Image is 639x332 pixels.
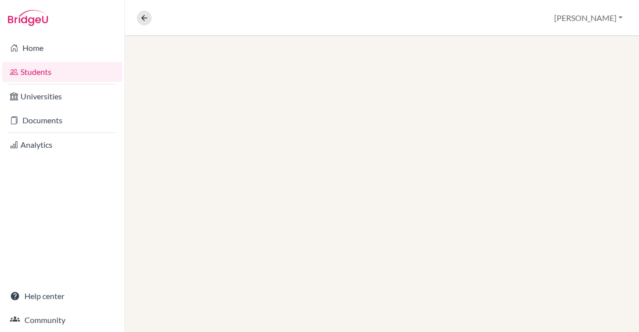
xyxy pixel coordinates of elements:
[2,310,122,330] a: Community
[2,135,122,155] a: Analytics
[8,10,48,26] img: Bridge-U
[2,62,122,82] a: Students
[2,38,122,58] a: Home
[2,110,122,130] a: Documents
[2,86,122,106] a: Universities
[2,286,122,306] a: Help center
[550,8,627,27] button: [PERSON_NAME]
